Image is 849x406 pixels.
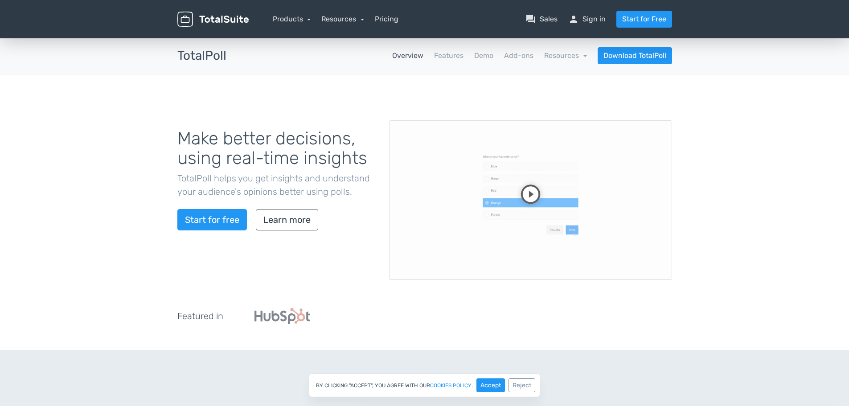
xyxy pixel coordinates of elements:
[254,308,310,324] img: Hubspot
[177,49,226,63] h3: TotalPoll
[476,378,505,392] button: Accept
[256,209,318,230] a: Learn more
[177,12,249,27] img: TotalSuite for WordPress
[177,209,247,230] a: Start for free
[177,172,376,198] p: TotalPoll helps you get insights and understand your audience's opinions better using polls.
[430,383,472,388] a: cookies policy
[321,15,364,23] a: Resources
[509,378,535,392] button: Reject
[309,373,540,397] div: By clicking "Accept", you agree with our .
[375,14,398,25] a: Pricing
[568,14,606,25] a: personSign in
[273,15,311,23] a: Products
[568,14,579,25] span: person
[616,11,672,28] a: Start for Free
[474,50,493,61] a: Demo
[525,14,558,25] a: question_answerSales
[434,50,463,61] a: Features
[504,50,533,61] a: Add-ons
[177,311,223,321] h5: Featured in
[392,50,423,61] a: Overview
[177,129,376,168] h1: Make better decisions, using real-time insights
[544,51,587,60] a: Resources
[598,47,672,64] a: Download TotalPoll
[525,14,536,25] span: question_answer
